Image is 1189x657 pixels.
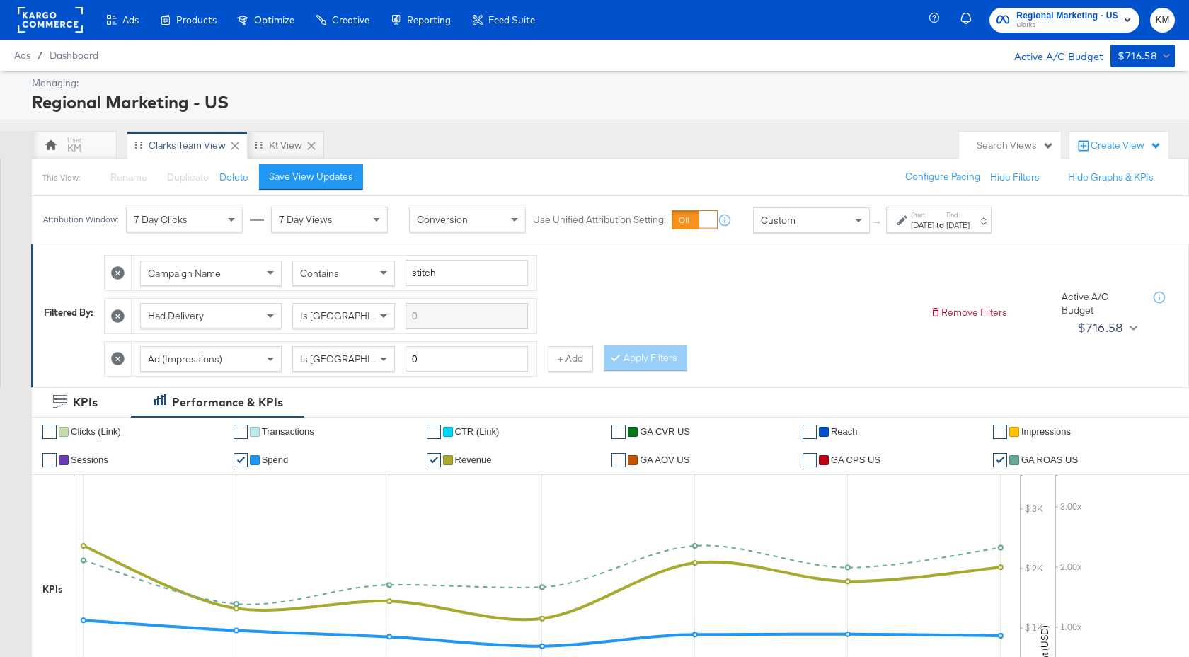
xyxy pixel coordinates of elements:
[42,583,63,596] div: KPIs
[406,303,528,329] input: Enter a search term
[993,425,1007,439] a: ✔
[32,76,1171,90] div: Managing:
[990,171,1040,184] button: Hide Filters
[999,45,1103,66] div: Active A/C Budget
[488,14,535,25] span: Feed Suite
[1077,317,1124,338] div: $716.58
[149,139,226,152] div: Clarks Team View
[761,214,795,227] span: Custom
[1021,426,1071,437] span: Impressions
[30,50,50,61] span: /
[831,455,880,465] span: GA CPS US
[1021,455,1078,465] span: GA ROAS US
[71,455,108,465] span: Sessions
[803,425,817,439] a: ✔
[911,219,934,231] div: [DATE]
[262,426,314,437] span: Transactions
[167,171,209,183] span: Duplicate
[1072,316,1140,339] button: $716.58
[946,219,970,231] div: [DATE]
[300,353,408,365] span: Is [GEOGRAPHIC_DATA]
[1062,290,1139,316] div: Active A/C Budget
[42,172,80,183] div: This View:
[934,219,946,230] strong: to
[259,164,363,190] button: Save View Updates
[911,210,934,219] label: Start:
[42,453,57,467] a: ✔
[455,455,492,465] span: Revenue
[300,267,339,280] span: Contains
[148,267,221,280] span: Campaign Name
[1068,171,1154,184] button: Hide Graphs & KPIs
[42,425,57,439] a: ✔
[255,141,263,149] div: Drag to reorder tab
[803,453,817,467] a: ✔
[1016,20,1118,31] span: Clarks
[172,394,283,411] div: Performance & KPIs
[1091,139,1161,153] div: Create View
[406,346,528,372] input: Enter a number
[42,215,119,225] div: Attribution Window:
[14,50,30,61] span: Ads
[417,214,468,227] span: Conversion
[640,426,690,437] span: GA CVR US
[122,14,139,25] span: Ads
[406,260,528,286] input: Enter a search term
[427,453,441,467] a: ✔
[71,426,121,437] span: Clicks (Link)
[427,425,441,439] a: ✔
[1110,45,1175,67] button: $716.58
[279,214,333,227] span: 7 Day Views
[44,306,93,319] div: Filtered By:
[989,8,1139,33] button: Regional Marketing - USClarks
[1118,47,1157,65] div: $716.58
[134,214,188,227] span: 7 Day Clicks
[993,453,1007,467] a: ✔
[300,309,408,322] span: Is [GEOGRAPHIC_DATA]
[1016,8,1118,23] span: Regional Marketing - US
[234,425,248,439] a: ✔
[946,210,970,219] label: End:
[977,139,1054,152] div: Search Views
[269,139,302,152] div: kt View
[262,455,289,465] span: Spend
[219,171,248,184] button: Delete
[1150,8,1175,33] button: KM
[640,455,689,465] span: GA AOV US
[332,14,369,25] span: Creative
[533,214,666,227] label: Use Unified Attribution Setting:
[134,141,142,149] div: Drag to reorder tab
[611,453,626,467] a: ✔
[831,426,858,437] span: Reach
[407,14,451,25] span: Reporting
[548,346,593,372] button: + Add
[148,353,222,365] span: Ad (Impressions)
[234,453,248,467] a: ✔
[148,309,204,322] span: Had Delivery
[32,90,1171,114] div: Regional Marketing - US
[269,170,353,183] div: Save View Updates
[455,426,500,437] span: CTR (Link)
[67,142,81,155] div: KM
[110,171,147,183] span: Rename
[50,50,98,61] a: Dashboard
[895,164,990,190] button: Configure Pacing
[254,14,294,25] span: Optimize
[176,14,217,25] span: Products
[871,220,885,225] span: ↑
[930,306,1007,319] button: Remove Filters
[611,425,626,439] a: ✔
[1156,12,1169,28] span: KM
[73,394,98,411] div: KPIs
